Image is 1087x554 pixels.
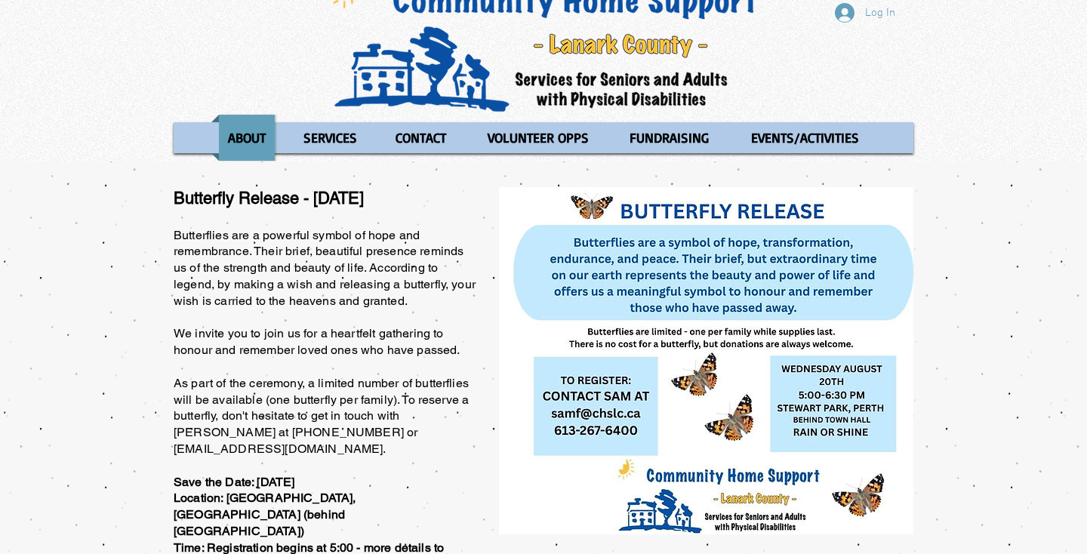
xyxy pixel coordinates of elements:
[174,115,913,161] nav: Site
[731,115,880,161] a: EVENTS/ACTIVITIES
[286,115,374,161] a: SERVICES
[468,115,608,161] a: VOLUNTEER OPPS
[481,115,596,161] p: VOLUNTEER OPPS
[623,115,716,161] p: FUNDRAISING
[389,115,453,161] p: CONTACT
[174,189,364,208] span: Butterfly Release - [DATE]
[744,115,866,161] p: EVENTS/ACTIVITIES
[211,115,282,161] a: ABOUT
[499,187,913,534] img: butterfly_release_2025.jpg
[221,115,273,161] p: ABOUT
[612,115,727,161] a: FUNDRAISING
[860,5,901,21] span: Log In
[297,115,364,161] p: SERVICES
[378,115,464,161] a: CONTACT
